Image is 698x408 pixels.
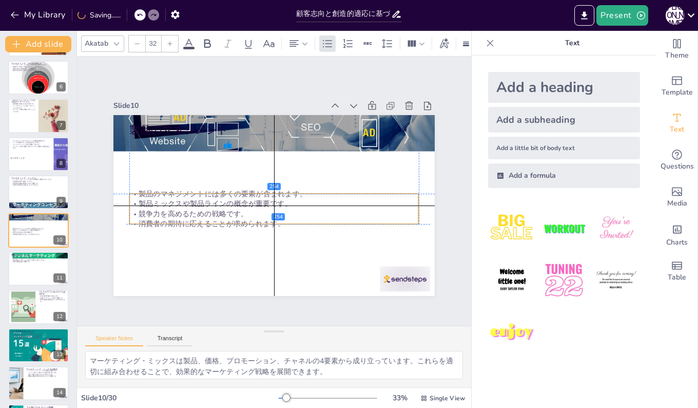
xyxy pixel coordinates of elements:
div: https://cdn.sendsteps.com/images/logo/sendsteps_logo_white.pnghttps://cdn.sendsteps.com/images/lo... [8,137,69,171]
div: Add ready made slides [656,68,697,105]
div: Add a table [656,253,697,290]
div: 11 [53,273,66,283]
img: 5.jpeg [540,256,588,304]
div: Add charts and graphs [656,216,697,253]
p: コミュニケーション方法を明確にできます。 [11,143,51,145]
p: チャネルのマネジメントは重要です。 [11,331,66,333]
div: Add a heading [488,72,640,103]
p: 適切な価格設定が重要です。 [11,261,66,263]
div: Border settings [460,35,472,52]
p: 製品のマネジメント [129,123,418,138]
p: メーカーは流通経路を確保することが重要です。 [11,336,66,338]
div: 9 [56,197,66,206]
div: 12 [8,290,69,324]
div: Slide 10 [113,101,324,110]
p: 市場での競争力を高めることができます。 [11,184,66,187]
div: https://cdn.sendsteps.com/images/logo/sendsteps_logo_white.pnghttps://cdn.sendsteps.com/images/lo... [8,175,69,209]
p: チャネルのマネジメント [11,329,66,332]
span: Template [662,87,693,98]
p: ターゲット以外の顧客に対するリスクを考慮する必要があります。 [11,145,51,149]
p: マーケティング・マイオピア [11,62,66,65]
p: 競争力を高めるためのアプローチです。 [11,70,66,72]
p: 広告や販売促進が含まれます。 [38,295,66,298]
p: 各要素は相互に関連しています。 [11,181,66,183]
span: Questions [661,161,694,172]
p: 価格のマネジメント [11,253,66,256]
p: ニーズや嗜好に合った製品を設計できます。 [11,141,51,143]
p: 想像力と大胆さが求められます。 [11,66,66,68]
button: My Library [8,7,70,23]
p: 顧客をセグメント化することが重要です。 [11,100,35,103]
button: Export to PowerPoint [574,5,594,26]
p: 消費者の購買習慣に応じた構造が求められます。 [11,333,66,336]
p: ニーズやウォンツに基づいて行うことができます。 [11,105,35,109]
div: 6 [56,82,66,91]
div: 13 [53,350,66,359]
p: 製品ミックスや製品ラインの概念が重要です。 [11,229,66,231]
p: 成功に繋がる組み合わせが求められます。 [26,374,66,376]
p: ターゲット市場を明確にすることができます。 [11,109,35,113]
p: 適切な戦略を展開することが求められます。 [38,299,66,303]
p: 顧客満足を高めるための手法です。 [11,103,35,105]
div: https://cdn.sendsteps.com/images/logo/sendsteps_logo_white.pnghttps://cdn.sendsteps.com/images/lo... [8,252,69,286]
p: 効果的な戦略を構築するために重要です。 [11,182,66,184]
div: Change the overall theme [656,31,697,68]
div: Akatab [83,36,110,50]
div: Column Count [404,35,428,52]
img: 4.jpeg [488,256,536,304]
button: Speaker Notes [85,335,143,346]
span: Text [670,124,684,135]
div: Add images, graphics, shapes or video [656,179,697,216]
img: 2.jpeg [540,205,588,252]
div: Add a formula [488,163,640,188]
p: マーケティング・マイオピアを避ける必要があります。 [11,64,66,66]
img: 6.jpeg [592,256,640,304]
div: Slide 10 / 30 [81,393,279,403]
div: Get real-time input from your audience [656,142,697,179]
p: 製品のマネジメント [11,215,66,218]
p: 価格のマネジメントには多くの要素が含まれます。 [11,255,66,257]
span: Theme [665,50,689,61]
span: Media [667,198,687,209]
p: 製品ミックスや製品ラインの概念が重要です。 [129,199,418,209]
p: ターゲティング [10,156,50,159]
button: [PERSON_NAME] [666,5,684,26]
p: ターゲティングはマーケティングの重要な要素です。 [11,140,51,142]
div: 13 [8,328,69,362]
p: 最適な流通経路を確保するための戦略です。 [11,337,66,339]
div: [PERSON_NAME] [666,6,684,25]
span: Charts [666,237,688,248]
img: 1.jpeg [488,205,536,252]
span: Table [668,272,686,283]
p: マーケティング・ミックス [11,177,66,180]
p: 競争力を高めるための戦略です。 [11,231,66,233]
p: Text [498,31,646,55]
p: 製品のマネジメントには多くの要素が含まれます。 [129,189,418,198]
p: プッシュ型とプル型の2つの基本形があります。 [26,372,66,374]
p: 競合他社より安いことは唯一の条件ではありません。 [11,259,66,261]
div: 8 [56,159,66,168]
p: マーケティング・ミックスは4つの要素から構成されています。 [11,179,66,181]
div: https://cdn.sendsteps.com/images/logo/sendsteps_logo_white.pnghttps://cdn.sendsteps.com/images/lo... [8,61,69,95]
p: 消費者の期待に応えることが求められます。 [11,233,66,235]
div: 14 [8,366,69,400]
p: 消費者の期待に応えることが求められます。 [129,219,418,229]
div: Text effects [436,35,452,52]
div: 14 [53,388,66,397]
input: Insert title [296,7,392,22]
p: 製品のマネジメントには多くの要素が含まれます。 [11,227,66,229]
p: マーケティング・ミックスの統合が重要です。 [26,370,66,372]
p: 価格は市場や顧客に応じて変更されることがあります。 [11,257,66,259]
button: Present [596,5,648,26]
div: Saving...... [77,10,121,20]
div: Add text boxes [656,105,697,142]
img: 7.jpeg [488,309,536,357]
div: Add a subheading [488,107,640,133]
p: 競争力を高めるための戦略です。 [129,209,418,218]
p: 行動ターゲティング広告も重要です。 [38,297,66,299]
p: マーケティング・ミックスの統合 [26,368,66,371]
div: 33 % [387,393,412,403]
div: 12 [53,312,66,321]
span: Single View [430,394,465,402]
div: 7 [56,121,66,130]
